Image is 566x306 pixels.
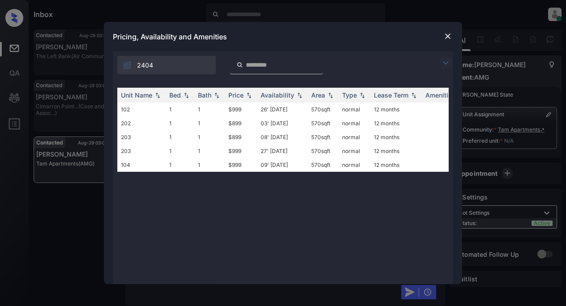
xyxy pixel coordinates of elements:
[225,144,257,158] td: $999
[225,158,257,172] td: $999
[409,92,418,98] img: sorting
[104,22,462,51] div: Pricing, Availability and Amenities
[244,92,253,98] img: sorting
[194,116,225,130] td: 1
[194,102,225,116] td: 1
[166,116,194,130] td: 1
[370,130,422,144] td: 12 months
[370,144,422,158] td: 12 months
[339,116,370,130] td: normal
[339,130,370,144] td: normal
[308,158,339,172] td: 570 sqft
[117,116,166,130] td: 202
[153,92,162,98] img: sorting
[257,116,308,130] td: 03' [DATE]
[117,158,166,172] td: 104
[166,130,194,144] td: 1
[225,102,257,116] td: $999
[326,92,335,98] img: sorting
[370,102,422,116] td: 12 months
[342,91,357,99] div: Type
[339,158,370,172] td: normal
[117,130,166,144] td: 203
[198,91,211,99] div: Bath
[257,102,308,116] td: 26' [DATE]
[117,144,166,158] td: 203
[370,116,422,130] td: 12 months
[358,92,367,98] img: sorting
[374,91,408,99] div: Lease Term
[339,102,370,116] td: normal
[123,61,132,70] img: icon-zuma
[257,158,308,172] td: 09' [DATE]
[257,144,308,158] td: 27' [DATE]
[166,158,194,172] td: 1
[443,32,452,41] img: close
[194,144,225,158] td: 1
[166,144,194,158] td: 1
[166,102,194,116] td: 1
[440,58,451,68] img: icon-zuma
[236,61,243,69] img: icon-zuma
[225,130,257,144] td: $899
[308,102,339,116] td: 570 sqft
[257,130,308,144] td: 08' [DATE]
[225,116,257,130] td: $899
[212,92,221,98] img: sorting
[339,144,370,158] td: normal
[308,144,339,158] td: 570 sqft
[308,116,339,130] td: 570 sqft
[117,102,166,116] td: 102
[308,130,339,144] td: 570 sqft
[370,158,422,172] td: 12 months
[194,158,225,172] td: 1
[295,92,304,98] img: sorting
[228,91,244,99] div: Price
[194,130,225,144] td: 1
[425,91,455,99] div: Amenities
[261,91,294,99] div: Availability
[137,60,153,70] span: 2404
[121,91,152,99] div: Unit Name
[182,92,191,98] img: sorting
[169,91,181,99] div: Bed
[311,91,325,99] div: Area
